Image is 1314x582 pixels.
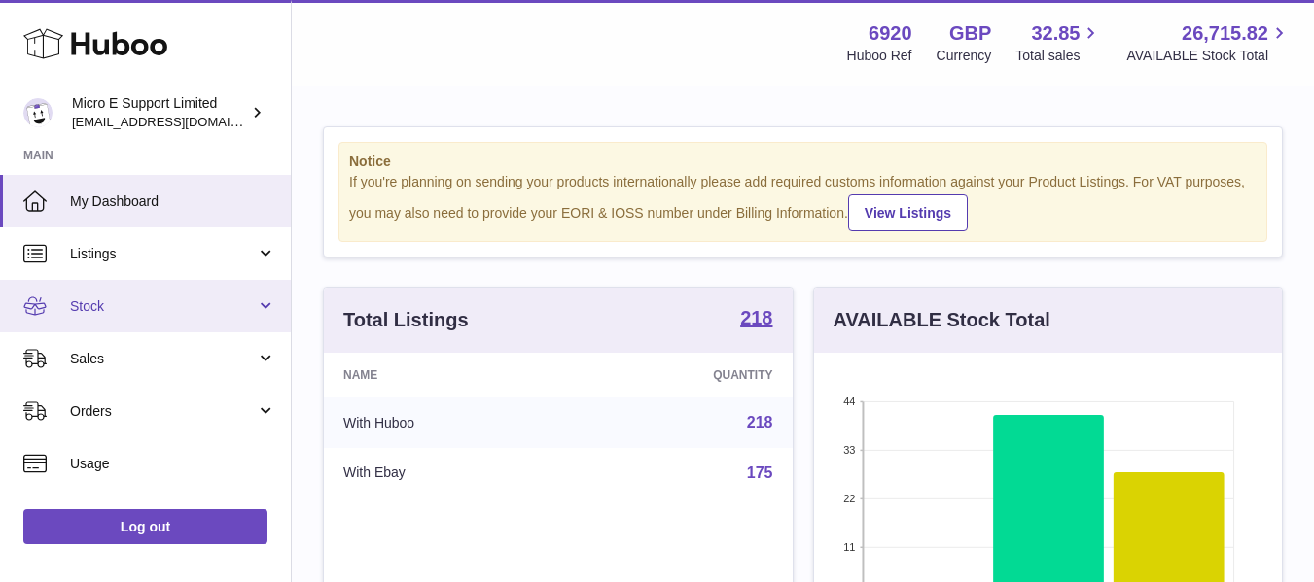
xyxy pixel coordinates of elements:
[869,20,912,47] strong: 6920
[843,493,855,504] text: 22
[747,464,773,481] a: 175
[740,308,772,331] a: 218
[72,114,286,129] span: [EMAIL_ADDRESS][DOMAIN_NAME]
[747,414,773,430] a: 218
[847,47,912,65] div: Huboo Ref
[23,98,53,127] img: contact@micropcsupport.com
[843,541,855,553] text: 11
[1126,47,1291,65] span: AVAILABLE Stock Total
[740,308,772,327] strong: 218
[349,153,1257,171] strong: Notice
[834,307,1050,333] h3: AVAILABLE Stock Total
[843,444,855,456] text: 33
[1126,20,1291,65] a: 26,715.82 AVAILABLE Stock Total
[1015,20,1102,65] a: 32.85 Total sales
[571,353,793,397] th: Quantity
[324,397,571,448] td: With Huboo
[72,94,247,131] div: Micro E Support Limited
[70,297,256,316] span: Stock
[70,245,256,263] span: Listings
[949,20,991,47] strong: GBP
[324,353,571,397] th: Name
[1182,20,1268,47] span: 26,715.82
[848,194,968,231] a: View Listings
[343,307,469,333] h3: Total Listings
[937,47,992,65] div: Currency
[70,192,276,211] span: My Dashboard
[1015,47,1102,65] span: Total sales
[349,173,1257,231] div: If you're planning on sending your products internationally please add required customs informati...
[324,448,571,498] td: With Ebay
[1031,20,1080,47] span: 32.85
[70,402,256,421] span: Orders
[843,395,855,407] text: 44
[70,350,256,368] span: Sales
[70,455,276,473] span: Usage
[23,509,267,544] a: Log out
